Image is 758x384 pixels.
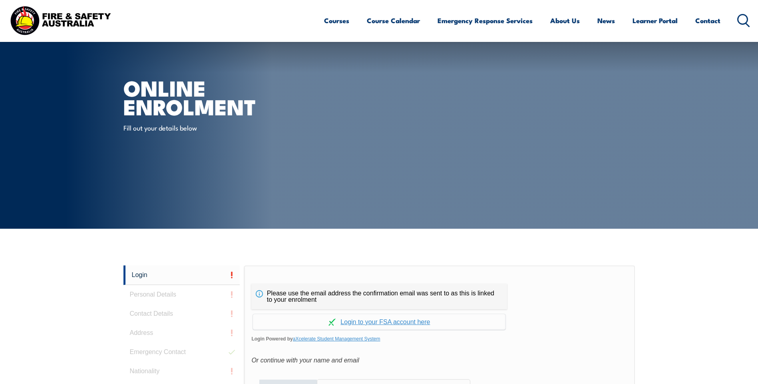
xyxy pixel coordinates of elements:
[328,319,336,326] img: Log in withaxcelerate
[550,10,580,31] a: About Us
[123,123,269,132] p: Fill out your details below
[367,10,420,31] a: Course Calendar
[597,10,615,31] a: News
[123,265,240,285] a: Login
[293,336,380,342] a: aXcelerate Student Management System
[251,284,507,309] div: Please use the email address the confirmation email was sent to as this is linked to your enrolment
[251,333,627,345] span: Login Powered by
[123,78,321,115] h1: Online Enrolment
[633,10,678,31] a: Learner Portal
[438,10,533,31] a: Emergency Response Services
[324,10,349,31] a: Courses
[695,10,720,31] a: Contact
[251,354,627,366] div: Or continue with your name and email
